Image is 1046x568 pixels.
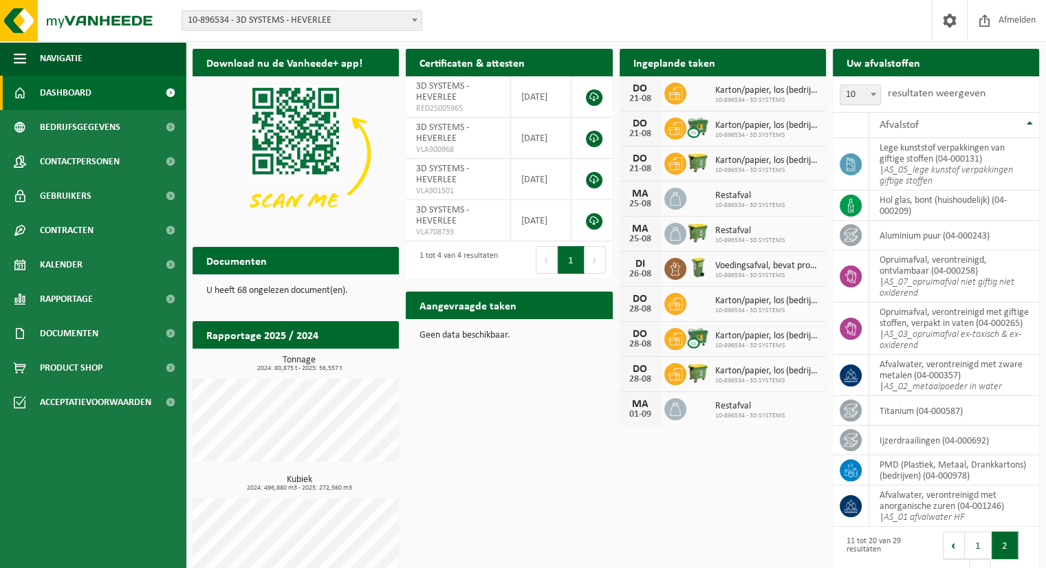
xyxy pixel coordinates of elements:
[965,532,992,559] button: 1
[193,321,332,348] h2: Rapportage 2025 / 2024
[406,292,530,318] h2: Aangevraagde taken
[869,303,1039,355] td: opruimafval, verontreinigd met giftige stoffen, verpakt in vaten (04-000265) |
[416,205,469,226] span: 3D SYSTEMS - HEVERLEE
[715,155,819,166] span: Karton/papier, los (bedrijven)
[626,199,654,209] div: 25-08
[869,396,1039,426] td: titanium (04-000587)
[626,375,654,384] div: 28-08
[416,81,469,102] span: 3D SYSTEMS - HEVERLEE
[413,245,498,275] div: 1 tot 4 van 4 resultaten
[626,399,654,410] div: MA
[715,366,819,377] span: Karton/papier, los (bedrijven)
[420,331,598,340] p: Geen data beschikbaar.
[880,165,1013,186] i: AS_05_lege kunstof verpakkingen giftige stoffen
[40,385,151,419] span: Acceptatievoorwaarden
[416,122,469,144] span: 3D SYSTEMS - HEVERLEE
[626,153,654,164] div: DO
[715,237,785,245] span: 10-896534 - 3D SYSTEMS
[40,316,98,351] span: Documenten
[182,10,422,31] span: 10-896534 - 3D SYSTEMS - HEVERLEE
[626,223,654,234] div: MA
[715,296,819,307] span: Karton/papier, los (bedrijven)
[626,259,654,270] div: DI
[199,365,399,372] span: 2024: 80,875 t - 2025: 56,557 t
[715,120,819,131] span: Karton/papier, los (bedrijven)
[715,401,785,412] span: Restafval
[715,342,819,350] span: 10-896534 - 3D SYSTEMS
[686,116,710,139] img: WB-0660-CU
[686,256,710,279] img: WB-0140-HPE-GN-50
[40,179,91,213] span: Gebruikers
[296,348,397,375] a: Bekijk rapportage
[869,221,1039,250] td: aluminium puur (04-000243)
[884,382,1002,392] i: AS_02_metaalpoeder in water
[558,246,585,274] button: 1
[511,76,571,118] td: [DATE]
[715,272,819,280] span: 10-896534 - 3D SYSTEMS
[626,340,654,349] div: 28-08
[715,131,819,140] span: 10-896534 - 3D SYSTEMS
[193,76,399,231] img: Download de VHEPlus App
[869,426,1039,455] td: ijzerdraailingen (04-000692)
[715,226,785,237] span: Restafval
[869,455,1039,485] td: PMD (Plastiek, Metaal, Drankkartons) (bedrijven) (04-000978)
[40,351,102,385] span: Product Shop
[880,329,1021,351] i: AS_03_opruimafval ex-toxisch & ex-oxiderend
[880,120,919,131] span: Afvalstof
[182,11,422,30] span: 10-896534 - 3D SYSTEMS - HEVERLEE
[715,307,819,315] span: 10-896534 - 3D SYSTEMS
[206,286,385,296] p: U heeft 68 ongelezen document(en).
[40,248,83,282] span: Kalender
[626,364,654,375] div: DO
[888,88,985,99] label: resultaten weergeven
[869,138,1039,190] td: lege kunststof verpakkingen van giftige stoffen (04-000131) |
[686,361,710,384] img: WB-1100-HPE-GN-50
[536,246,558,274] button: Previous
[686,151,710,174] img: WB-1100-HPE-GN-50
[199,356,399,372] h3: Tonnage
[40,76,91,110] span: Dashboard
[626,329,654,340] div: DO
[992,532,1018,559] button: 2
[199,485,399,492] span: 2024: 496,880 m3 - 2025: 272,560 m3
[40,282,93,316] span: Rapportage
[416,186,500,197] span: VLA901501
[626,410,654,419] div: 01-09
[869,250,1039,303] td: opruimafval, verontreinigd, ontvlambaar (04-000258) |
[840,85,880,105] span: 10
[199,475,399,492] h3: Kubiek
[715,412,785,420] span: 10-896534 - 3D SYSTEMS
[40,144,120,179] span: Contactpersonen
[193,247,281,274] h2: Documenten
[626,305,654,314] div: 28-08
[715,85,819,96] span: Karton/papier, los (bedrijven)
[833,49,934,76] h2: Uw afvalstoffen
[416,103,500,114] span: RED25005965
[406,49,538,76] h2: Certificaten & attesten
[943,532,965,559] button: Previous
[193,49,376,76] h2: Download nu de Vanheede+ app!
[626,94,654,104] div: 21-08
[511,200,571,241] td: [DATE]
[686,326,710,349] img: WB-0660-CU
[511,159,571,200] td: [DATE]
[715,331,819,342] span: Karton/papier, los (bedrijven)
[626,118,654,129] div: DO
[626,188,654,199] div: MA
[40,213,94,248] span: Contracten
[626,164,654,174] div: 21-08
[40,41,83,76] span: Navigatie
[869,190,1039,221] td: hol glas, bont (huishoudelijk) (04-000209)
[626,234,654,244] div: 25-08
[416,144,500,155] span: VLA900968
[40,110,120,144] span: Bedrijfsgegevens
[715,190,785,201] span: Restafval
[626,294,654,305] div: DO
[715,166,819,175] span: 10-896534 - 3D SYSTEMS
[715,96,819,105] span: 10-896534 - 3D SYSTEMS
[840,85,881,105] span: 10
[715,377,819,385] span: 10-896534 - 3D SYSTEMS
[626,270,654,279] div: 26-08
[715,201,785,210] span: 10-896534 - 3D SYSTEMS
[511,118,571,159] td: [DATE]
